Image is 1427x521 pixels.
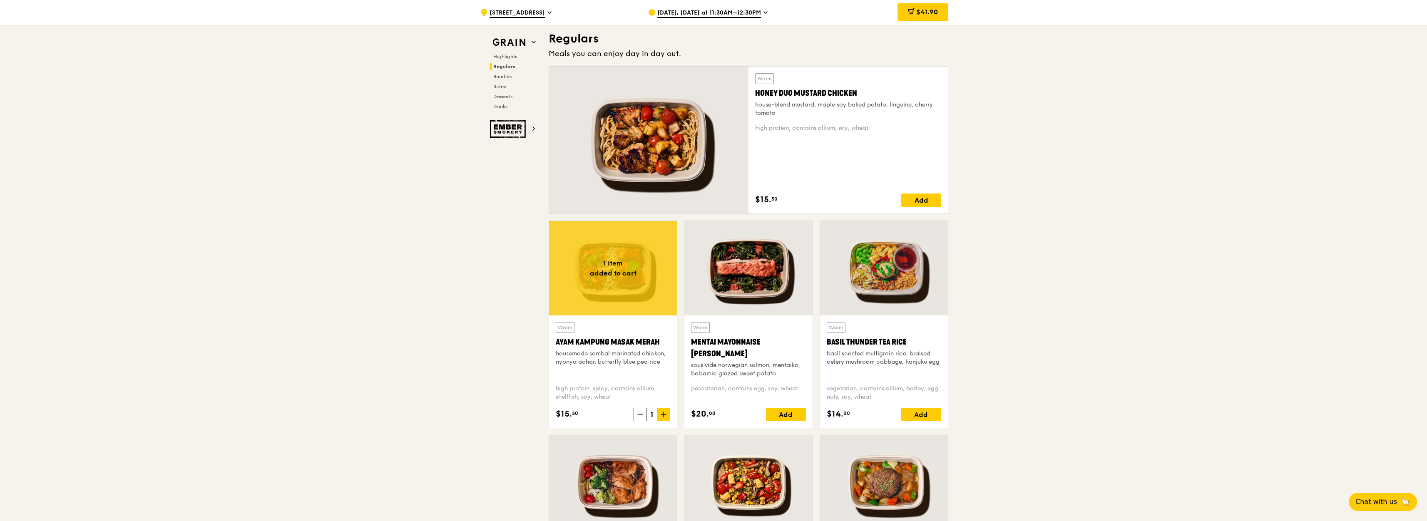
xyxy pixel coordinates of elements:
[755,194,771,206] span: $15.
[556,385,670,401] div: high protein, spicy, contains allium, shellfish, soy, wheat
[827,336,941,348] div: Basil Thunder Tea Rice
[490,120,528,138] img: Ember Smokery web logo
[916,8,938,16] span: $41.90
[493,64,515,69] span: Regulars
[901,408,941,421] div: Add
[572,410,578,417] span: 50
[549,31,948,46] h3: Regulars
[493,54,517,60] span: Highlights
[691,361,805,378] div: sous vide norwegian salmon, mentaiko, balsamic glazed sweet potato
[647,409,657,420] span: 1
[1400,497,1410,507] span: 🦙
[709,410,716,417] span: 00
[901,194,941,207] div: Add
[556,322,574,333] div: Warm
[490,35,528,50] img: Grain web logo
[1349,493,1417,511] button: Chat with us🦙
[493,84,506,89] span: Sides
[843,410,850,417] span: 00
[755,87,941,99] div: Honey Duo Mustard Chicken
[691,408,709,420] span: $20.
[827,385,941,401] div: vegetarian, contains allium, barley, egg, nuts, soy, wheat
[691,322,710,333] div: Warm
[493,74,512,79] span: Bundles
[556,408,572,420] span: $15.
[771,196,778,202] span: 50
[556,336,670,348] div: Ayam Kampung Masak Merah
[827,408,843,420] span: $14.
[691,385,805,401] div: pescatarian, contains egg, soy, wheat
[490,9,545,18] span: [STREET_ADDRESS]
[827,350,941,366] div: basil scented multigrain rice, braised celery mushroom cabbage, hanjuku egg
[755,124,941,132] div: high protein, contains allium, soy, wheat
[657,9,761,18] span: [DATE], [DATE] at 11:30AM–12:30PM
[827,322,845,333] div: Warm
[556,350,670,366] div: housemade sambal marinated chicken, nyonya achar, butterfly blue pea rice
[1355,497,1397,507] span: Chat with us
[755,73,774,84] div: Warm
[549,48,948,60] div: Meals you can enjoy day in day out.
[755,101,941,117] div: house-blend mustard, maple soy baked potato, linguine, cherry tomato
[493,104,507,109] span: Drinks
[493,94,512,99] span: Desserts
[766,408,806,421] div: Add
[691,336,805,360] div: Mentai Mayonnaise [PERSON_NAME]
